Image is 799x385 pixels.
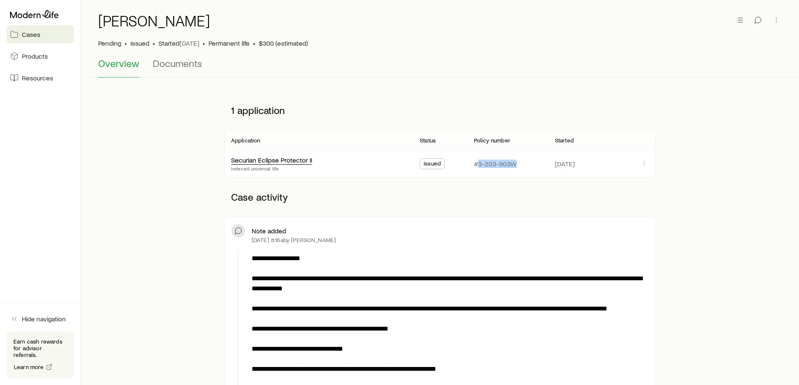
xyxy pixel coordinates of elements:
p: Started [159,39,199,47]
span: [DATE] [555,160,575,168]
div: Securian Eclipse Protector II [231,156,312,165]
span: Issued [424,160,441,169]
p: Status [420,137,436,144]
p: Pending [98,39,121,47]
span: Learn more [14,364,44,370]
span: Resources [22,74,53,82]
a: Products [7,47,74,65]
span: • [253,39,255,47]
span: Documents [153,57,202,69]
p: #3-203-903W [474,160,517,168]
p: 1 application [224,98,656,123]
p: Earn cash rewards for advisor referrals. [13,338,67,358]
span: Overview [98,57,139,69]
p: Policy number [474,137,510,144]
div: Case details tabs [98,57,782,78]
span: $300 (estimated) [259,39,308,47]
span: Cases [22,30,40,39]
p: Case activity [224,184,656,209]
a: Cases [7,25,74,44]
a: Resources [7,69,74,87]
p: Started [555,137,574,144]
p: Application [231,137,260,144]
span: Hide navigation [22,315,66,323]
span: [DATE] [180,39,199,47]
span: • [203,39,205,47]
p: Note added [252,227,286,235]
h1: [PERSON_NAME] [98,12,210,29]
p: Indexed universal life [231,165,312,172]
button: Hide navigation [7,310,74,328]
span: Permanent life [208,39,250,47]
span: • [153,39,155,47]
a: Securian Eclipse Protector II [231,156,312,164]
span: Products [22,52,48,60]
p: [DATE] 8:16a by [PERSON_NAME] [252,237,336,243]
div: Earn cash rewards for advisor referrals.Learn more [7,331,74,378]
span: Issued [130,39,149,47]
span: • [125,39,127,47]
